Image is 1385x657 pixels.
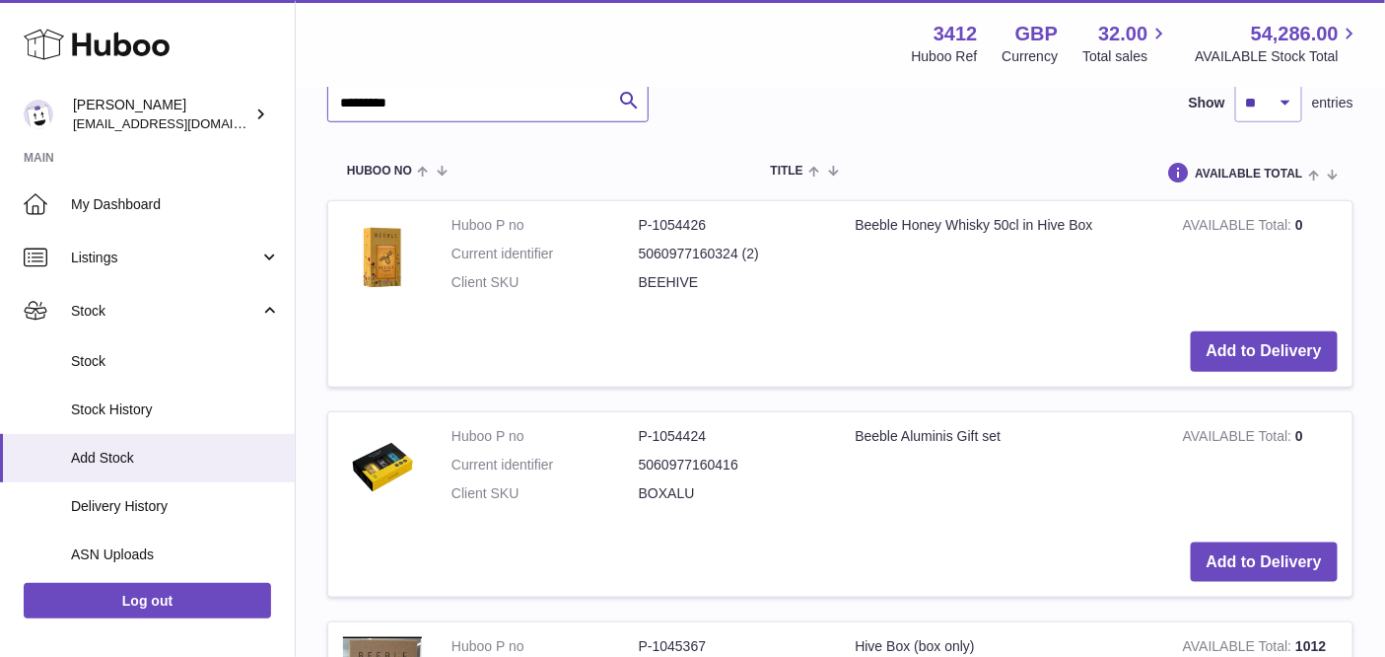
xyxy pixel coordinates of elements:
[841,412,1168,528] td: Beeble Aluminis Gift set
[73,96,250,133] div: [PERSON_NAME]
[1098,21,1147,47] span: 32.00
[1003,47,1059,66] div: Currency
[1183,428,1295,449] strong: AVAILABLE Total
[71,249,259,267] span: Listings
[451,427,639,446] dt: Huboo P no
[451,245,639,263] dt: Current identifier
[1168,201,1352,317] td: 0
[1196,168,1303,181] span: AVAILABLE Total
[639,216,826,235] dd: P-1054426
[1015,21,1058,47] strong: GBP
[24,100,53,129] img: info@beeble.buzz
[639,245,826,263] dd: 5060977160324 (2)
[343,216,422,295] img: Beeble Honey Whisky 50cl in Hive Box
[1195,47,1361,66] span: AVAILABLE Stock Total
[451,216,639,235] dt: Huboo P no
[451,484,639,503] dt: Client SKU
[343,427,422,506] img: Beeble Aluminis Gift set
[639,273,826,292] dd: BEEHIVE
[347,165,412,178] span: Huboo no
[1251,21,1339,47] span: 54,286.00
[934,21,978,47] strong: 3412
[71,449,280,468] span: Add Stock
[73,115,290,131] span: [EMAIL_ADDRESS][DOMAIN_NAME]
[451,456,639,474] dt: Current identifier
[451,637,639,656] dt: Huboo P no
[1195,21,1361,66] a: 54,286.00 AVAILABLE Stock Total
[1189,94,1225,112] label: Show
[71,401,280,419] span: Stock History
[24,583,271,619] a: Log out
[639,456,826,474] dd: 5060977160416
[71,497,280,516] span: Delivery History
[639,637,826,656] dd: P-1045367
[1191,543,1338,583] button: Add to Delivery
[1191,331,1338,372] button: Add to Delivery
[71,352,280,371] span: Stock
[1082,21,1170,66] a: 32.00 Total sales
[1312,94,1353,112] span: entries
[1168,412,1352,528] td: 0
[771,165,803,178] span: Title
[639,484,826,503] dd: BOXALU
[1082,47,1170,66] span: Total sales
[912,47,978,66] div: Huboo Ref
[71,546,280,564] span: ASN Uploads
[841,201,1168,317] td: Beeble Honey Whisky 50cl in Hive Box
[639,427,826,446] dd: P-1054424
[451,273,639,292] dt: Client SKU
[71,302,259,321] span: Stock
[1183,217,1295,238] strong: AVAILABLE Total
[71,195,280,214] span: My Dashboard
